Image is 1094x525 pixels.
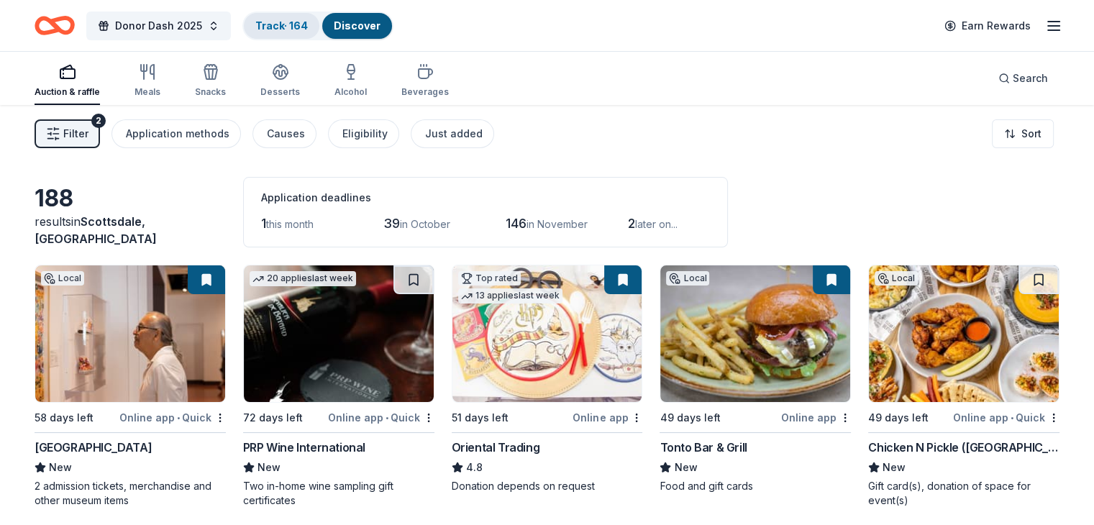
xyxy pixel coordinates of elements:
div: 20 applies last week [250,271,356,286]
div: 72 days left [243,409,303,426]
div: [GEOGRAPHIC_DATA] [35,439,152,456]
span: Search [1013,70,1048,87]
img: Image for Chicken N Pickle (Glendale) [869,265,1059,402]
div: Online app Quick [953,408,1059,426]
div: Tonto Bar & Grill [660,439,747,456]
button: Sort [992,119,1054,148]
span: in October [400,218,450,230]
a: Image for Tonto Bar & GrillLocal49 days leftOnline appTonto Bar & GrillNewFood and gift cards [660,265,851,493]
div: results [35,213,226,247]
span: Filter [63,125,88,142]
div: Alcohol [334,86,367,98]
div: Gift card(s), donation of space for event(s) [868,479,1059,508]
img: Image for Heard Museum [35,265,225,402]
div: Just added [425,125,483,142]
button: Eligibility [328,119,399,148]
span: New [674,459,697,476]
div: Application methods [126,125,229,142]
button: Auction & raffle [35,58,100,105]
button: Meals [135,58,160,105]
img: Image for Oriental Trading [452,265,642,402]
div: Online app Quick [119,408,226,426]
span: • [386,412,388,424]
a: Image for Chicken N Pickle (Glendale)Local49 days leftOnline app•QuickChicken N Pickle ([GEOGRAPH... [868,265,1059,508]
button: Just added [411,119,494,148]
div: Oriental Trading [452,439,540,456]
span: New [257,459,281,476]
span: in November [527,218,588,230]
div: 13 applies last week [458,288,562,303]
button: Snacks [195,58,226,105]
a: Discover [334,19,380,32]
div: 188 [35,184,226,213]
div: Online app Quick [328,408,434,426]
div: Local [875,271,918,286]
div: Causes [267,125,305,142]
a: Image for Oriental TradingTop rated13 applieslast week51 days leftOnline appOriental Trading4.8Do... [452,265,643,493]
div: Meals [135,86,160,98]
span: Sort [1021,125,1041,142]
span: this month [266,218,314,230]
div: Eligibility [342,125,388,142]
span: later on... [635,218,678,230]
a: Earn Rewards [936,13,1039,39]
span: • [1011,412,1013,424]
div: 49 days left [660,409,720,426]
button: Alcohol [334,58,367,105]
div: Online app [573,408,642,426]
span: Scottsdale, [GEOGRAPHIC_DATA] [35,214,157,246]
span: in [35,214,157,246]
button: Causes [252,119,316,148]
div: Chicken N Pickle ([GEOGRAPHIC_DATA]) [868,439,1059,456]
button: Desserts [260,58,300,105]
a: Home [35,9,75,42]
div: 58 days left [35,409,94,426]
div: Desserts [260,86,300,98]
span: 2 [628,216,635,231]
div: Snacks [195,86,226,98]
div: Donation depends on request [452,479,643,493]
div: Auction & raffle [35,86,100,98]
div: 51 days left [452,409,509,426]
div: 2 [91,114,106,128]
button: Track· 164Discover [242,12,393,40]
a: Image for PRP Wine International20 applieslast week72 days leftOnline app•QuickPRP Wine Internati... [243,265,434,508]
span: • [177,412,180,424]
div: Beverages [401,86,449,98]
button: Donor Dash 2025 [86,12,231,40]
button: Filter2 [35,119,100,148]
div: Local [41,271,84,286]
a: Image for Heard MuseumLocal58 days leftOnline app•Quick[GEOGRAPHIC_DATA]New2 admission tickets, m... [35,265,226,508]
img: Image for PRP Wine International [244,265,434,402]
div: 49 days left [868,409,929,426]
div: Local [666,271,709,286]
span: 4.8 [466,459,483,476]
img: Image for Tonto Bar & Grill [660,265,850,402]
button: Search [987,64,1059,93]
a: Track· 164 [255,19,308,32]
button: Beverages [401,58,449,105]
div: Two in-home wine sampling gift certificates [243,479,434,508]
button: Application methods [111,119,241,148]
div: PRP Wine International [243,439,365,456]
div: Online app [781,408,851,426]
span: New [49,459,72,476]
div: Food and gift cards [660,479,851,493]
span: 1 [261,216,266,231]
span: 146 [506,216,527,231]
div: Application deadlines [261,189,710,206]
span: New [883,459,906,476]
div: 2 admission tickets, merchandise and other museum items [35,479,226,508]
span: 39 [383,216,400,231]
span: Donor Dash 2025 [115,17,202,35]
div: Top rated [458,271,521,286]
